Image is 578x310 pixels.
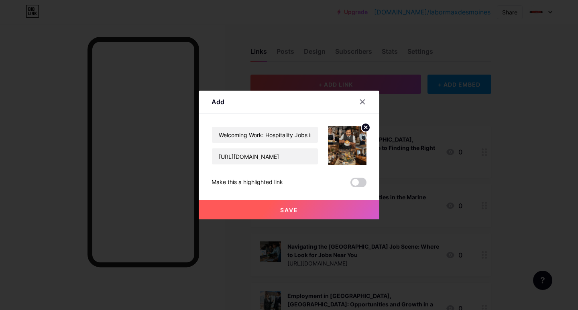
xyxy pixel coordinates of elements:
[280,207,298,213] span: Save
[212,97,224,107] div: Add
[212,127,318,143] input: Title
[212,148,318,164] input: URL
[328,126,366,165] img: link_thumbnail
[199,200,379,219] button: Save
[212,178,283,187] div: Make this a highlighted link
